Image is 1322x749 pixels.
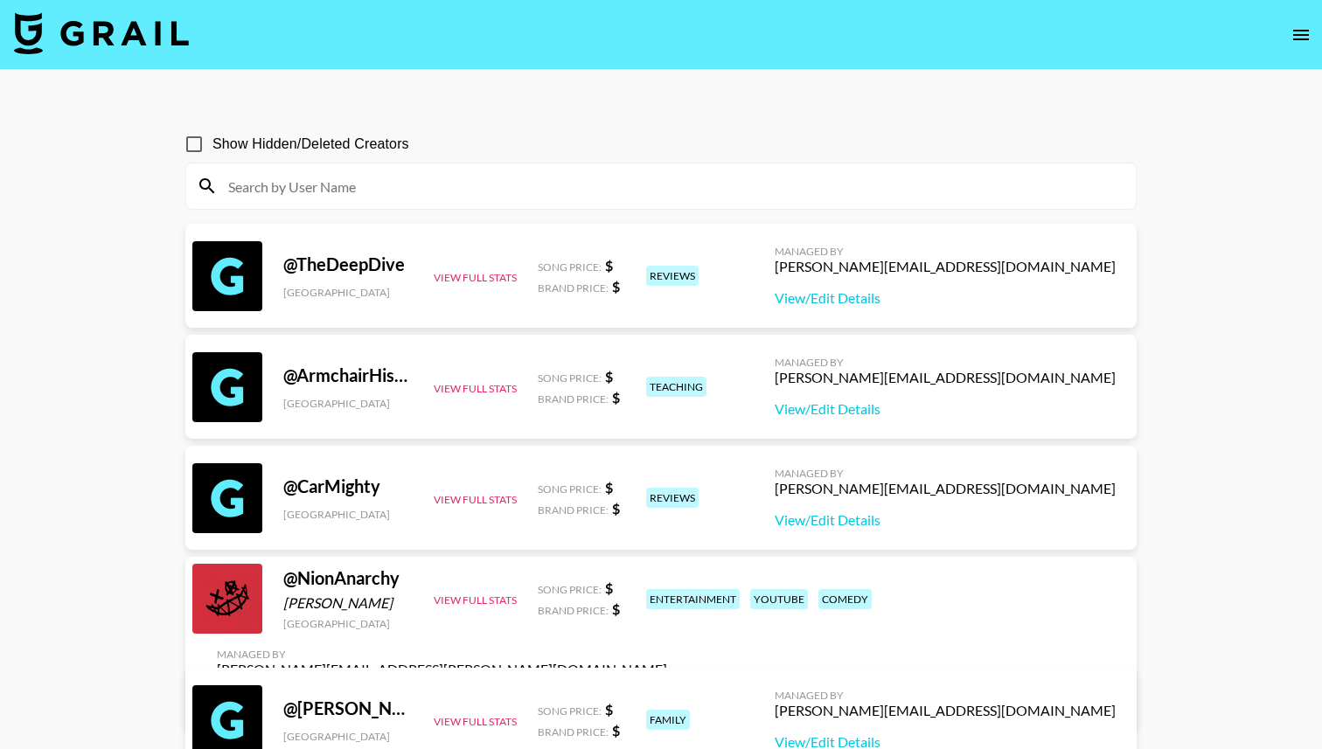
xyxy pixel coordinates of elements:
[775,245,1116,258] div: Managed By
[217,661,667,678] div: [PERSON_NAME][EMAIL_ADDRESS][PERSON_NAME][DOMAIN_NAME]
[283,397,413,410] div: [GEOGRAPHIC_DATA]
[538,371,602,385] span: Song Price:
[605,257,613,274] strong: $
[434,593,517,607] button: View Full Stats
[212,134,409,155] span: Show Hidden/Deleted Creators
[605,701,613,718] strong: $
[434,493,517,506] button: View Full Stats
[283,508,413,521] div: [GEOGRAPHIC_DATA]
[283,730,413,743] div: [GEOGRAPHIC_DATA]
[538,604,609,617] span: Brand Price:
[750,589,808,609] div: youtube
[283,286,413,299] div: [GEOGRAPHIC_DATA]
[283,617,413,630] div: [GEOGRAPHIC_DATA]
[283,364,413,386] div: @ ArmchairHistorian
[775,400,1116,418] a: View/Edit Details
[538,725,609,739] span: Brand Price:
[283,594,413,612] div: [PERSON_NAME]
[612,600,620,617] strong: $
[217,648,667,661] div: Managed By
[775,258,1116,275] div: [PERSON_NAME][EMAIL_ADDRESS][DOMAIN_NAME]
[775,467,1116,480] div: Managed By
[538,260,602,274] span: Song Price:
[612,722,620,739] strong: $
[612,278,620,295] strong: $
[283,475,413,497] div: @ CarMighty
[538,503,609,517] span: Brand Price:
[646,589,740,609] div: entertainment
[538,583,602,596] span: Song Price:
[434,271,517,284] button: View Full Stats
[646,266,699,286] div: reviews
[1284,17,1319,52] button: open drawer
[538,482,602,496] span: Song Price:
[218,172,1125,200] input: Search by User Name
[538,704,602,718] span: Song Price:
[818,589,872,609] div: comedy
[434,382,517,395] button: View Full Stats
[283,253,413,275] div: @ TheDeepDive
[283,697,413,719] div: @ [PERSON_NAME]
[775,511,1116,529] a: View/Edit Details
[612,500,620,517] strong: $
[646,377,706,397] div: teaching
[775,689,1116,702] div: Managed By
[434,715,517,728] button: View Full Stats
[775,289,1116,307] a: View/Edit Details
[775,356,1116,369] div: Managed By
[538,392,609,406] span: Brand Price:
[646,710,690,730] div: family
[775,702,1116,719] div: [PERSON_NAME][EMAIL_ADDRESS][DOMAIN_NAME]
[775,480,1116,497] div: [PERSON_NAME][EMAIL_ADDRESS][DOMAIN_NAME]
[14,12,189,54] img: Grail Talent
[646,488,699,508] div: reviews
[605,579,613,596] strong: $
[283,567,413,589] div: @ NionAnarchy
[612,389,620,406] strong: $
[775,369,1116,386] div: [PERSON_NAME][EMAIL_ADDRESS][DOMAIN_NAME]
[538,281,609,295] span: Brand Price:
[605,368,613,385] strong: $
[605,479,613,496] strong: $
